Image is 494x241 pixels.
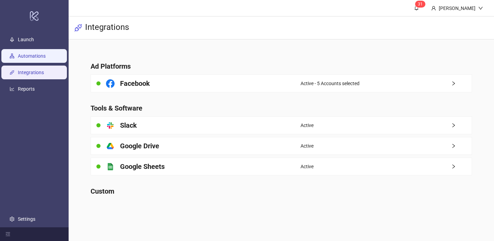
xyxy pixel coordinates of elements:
a: Automations [18,53,46,59]
h4: Ad Platforms [91,61,472,71]
span: Active - 5 Accounts selected [301,80,360,87]
h4: Tools & Software [91,103,472,113]
a: Launch [18,37,34,42]
a: SlackActiveright [91,116,472,134]
span: 1 [420,2,423,7]
h4: Custom [91,186,472,196]
a: Settings [18,216,35,222]
span: right [451,164,472,169]
a: Google DriveActiveright [91,137,472,155]
span: Active [301,163,314,170]
span: down [478,6,483,11]
span: Active [301,142,314,150]
span: 3 [418,2,420,7]
h4: Facebook [120,79,150,88]
span: api [74,24,82,32]
h4: Google Drive [120,141,159,151]
a: Integrations [18,70,44,75]
span: right [451,123,472,128]
a: FacebookActive - 5 Accounts selectedright [91,74,472,92]
span: right [451,144,472,148]
span: user [431,6,436,11]
h4: Google Sheets [120,162,165,171]
span: bell [414,5,419,10]
div: [PERSON_NAME] [436,4,478,12]
span: Active [301,122,314,129]
a: Google SheetsActiveright [91,158,472,175]
span: menu-fold [5,232,10,237]
a: Reports [18,86,35,92]
h3: Integrations [85,22,129,34]
sup: 31 [415,1,425,8]
h4: Slack [120,120,137,130]
span: right [451,81,472,86]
